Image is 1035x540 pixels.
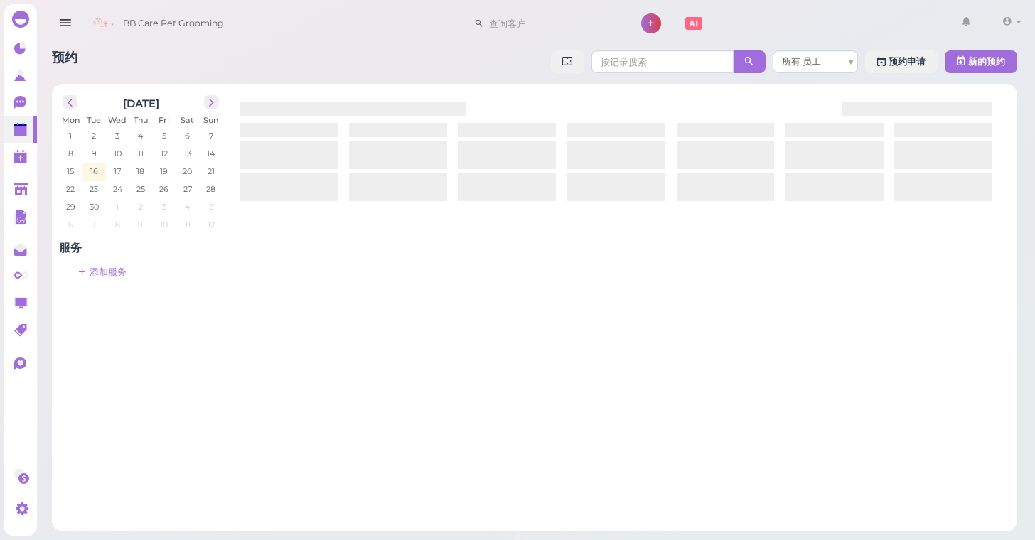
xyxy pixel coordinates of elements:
span: 6 [183,129,191,142]
span: 11 [183,218,192,231]
span: 6 [67,218,75,231]
span: Thu [134,115,148,125]
span: 1 [68,129,73,142]
a: 添加服务 [66,261,139,283]
span: 25 [135,183,146,195]
span: 11 [136,147,145,160]
span: 1 [114,200,120,213]
button: 新的预约 [945,50,1017,73]
span: BB Care Pet Grooming [123,4,224,43]
span: 9 [90,147,98,160]
button: next [204,94,219,109]
span: 24 [112,183,124,195]
h4: 服务 [59,241,222,254]
span: Wed [108,115,127,125]
span: Fri [159,115,169,125]
span: Sat [181,115,194,125]
span: 预约 [52,50,77,65]
input: 查询客户 [484,12,622,35]
span: 12 [159,147,169,160]
span: 8 [114,218,122,231]
span: 新的预约 [968,56,1005,67]
span: 18 [135,165,146,178]
span: 10 [159,218,169,231]
span: 5 [161,129,168,142]
span: 9 [136,218,144,231]
span: 3 [161,200,168,213]
span: Mon [62,115,80,125]
span: 3 [114,129,121,142]
span: 8 [67,147,75,160]
a: 预约申请 [865,50,938,73]
span: 29 [65,200,77,213]
span: 22 [65,183,76,195]
span: 4 [183,200,191,213]
h2: [DATE] [123,94,159,110]
span: Tue [87,115,101,125]
span: 15 [65,165,75,178]
span: 10 [112,147,123,160]
span: 27 [182,183,193,195]
span: 7 [208,129,215,142]
span: 26 [158,183,170,195]
span: 所有 员工 [782,56,821,67]
span: 28 [205,183,217,195]
button: prev [63,94,77,109]
span: 23 [88,183,100,195]
span: 7 [90,218,97,231]
span: Sun [203,115,218,125]
span: 2 [137,200,144,213]
span: 12 [206,218,216,231]
input: 按记录搜索 [591,50,734,73]
span: 4 [136,129,144,142]
span: 17 [112,165,122,178]
span: 30 [88,200,100,213]
span: 14 [205,147,216,160]
span: 5 [208,200,215,213]
span: 21 [206,165,216,178]
span: 20 [181,165,193,178]
span: 13 [183,147,193,160]
span: 2 [90,129,97,142]
span: 16 [89,165,100,178]
span: 19 [159,165,169,178]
